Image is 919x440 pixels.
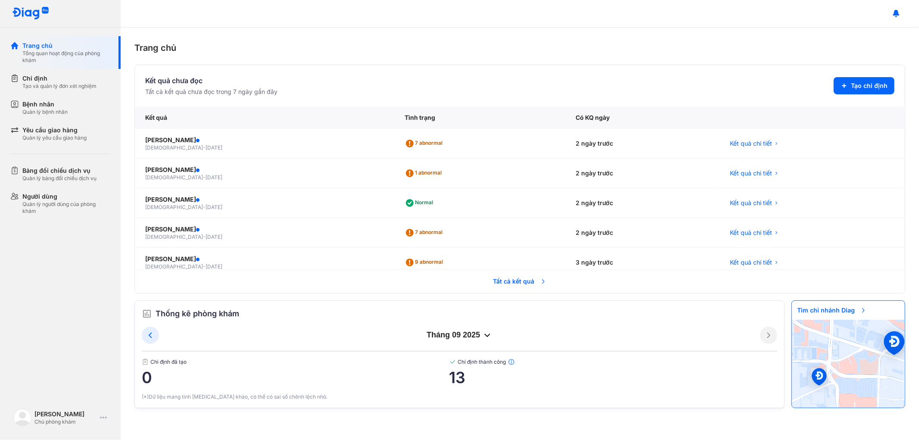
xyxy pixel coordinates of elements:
[22,74,97,83] div: Chỉ định
[145,195,384,204] div: [PERSON_NAME]
[449,359,456,365] img: checked-green.01cc79e0.svg
[34,410,97,418] div: [PERSON_NAME]
[145,144,203,151] span: [DEMOGRAPHIC_DATA]
[834,77,894,94] button: Tạo chỉ định
[145,174,203,181] span: [DEMOGRAPHIC_DATA]
[566,218,720,248] div: 2 ngày trước
[22,109,68,115] div: Quản lý bệnh nhân
[730,199,772,207] span: Kết quả chi tiết
[22,166,97,175] div: Bảng đối chiếu dịch vụ
[405,196,436,210] div: Normal
[22,126,87,134] div: Yêu cầu giao hàng
[730,228,772,237] span: Kết quả chi tiết
[203,144,206,151] span: -
[792,301,872,320] span: Tìm chi nhánh Diag
[156,308,239,320] span: Thống kê phòng khám
[22,50,110,64] div: Tổng quan hoạt động của phòng khám
[206,144,222,151] span: [DATE]
[142,359,449,365] span: Chỉ định đã tạo
[145,87,277,96] div: Tất cả kết quả chưa đọc trong 7 ngày gần đây
[488,272,552,291] span: Tất cả kết quả
[203,234,206,240] span: -
[566,129,720,159] div: 2 ngày trước
[145,165,384,174] div: [PERSON_NAME]
[405,256,446,269] div: 9 abnormal
[566,188,720,218] div: 2 ngày trước
[206,174,222,181] span: [DATE]
[449,369,778,386] span: 13
[142,393,777,401] div: (*)Dữ liệu mang tính [MEDICAL_DATA] khảo, có thể có sai số chênh lệch nhỏ.
[34,418,97,425] div: Chủ phòng khám
[22,134,87,141] div: Quản lý yêu cầu giao hàng
[145,263,203,270] span: [DEMOGRAPHIC_DATA]
[405,166,445,180] div: 1 abnormal
[159,330,760,340] div: tháng 09 2025
[206,204,222,210] span: [DATE]
[206,263,222,270] span: [DATE]
[142,359,149,365] img: document.50c4cfd0.svg
[449,359,778,365] span: Chỉ định thành công
[145,234,203,240] span: [DEMOGRAPHIC_DATA]
[14,409,31,426] img: logo
[22,41,110,50] div: Trang chủ
[203,204,206,210] span: -
[405,137,446,150] div: 7 abnormal
[145,225,384,234] div: [PERSON_NAME]
[22,175,97,182] div: Quản lý bảng đối chiếu dịch vụ
[394,106,566,129] div: Tình trạng
[22,83,97,90] div: Tạo và quản lý đơn xét nghiệm
[22,201,110,215] div: Quản lý người dùng của phòng khám
[730,139,772,148] span: Kết quả chi tiết
[203,263,206,270] span: -
[203,174,206,181] span: -
[145,75,277,86] div: Kết quả chưa đọc
[730,258,772,267] span: Kết quả chi tiết
[851,81,888,90] span: Tạo chỉ định
[566,106,720,129] div: Có KQ ngày
[22,100,68,109] div: Bệnh nhân
[206,234,222,240] span: [DATE]
[142,369,449,386] span: 0
[22,192,110,201] div: Người dùng
[405,226,446,240] div: 7 abnormal
[142,309,152,319] img: order.5a6da16c.svg
[135,106,394,129] div: Kết quả
[508,359,515,365] img: info.7e716105.svg
[145,204,203,210] span: [DEMOGRAPHIC_DATA]
[145,136,384,144] div: [PERSON_NAME]
[566,159,720,188] div: 2 ngày trước
[566,248,720,278] div: 3 ngày trước
[145,255,384,263] div: [PERSON_NAME]
[12,7,49,20] img: logo
[730,169,772,178] span: Kết quả chi tiết
[134,41,905,54] div: Trang chủ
